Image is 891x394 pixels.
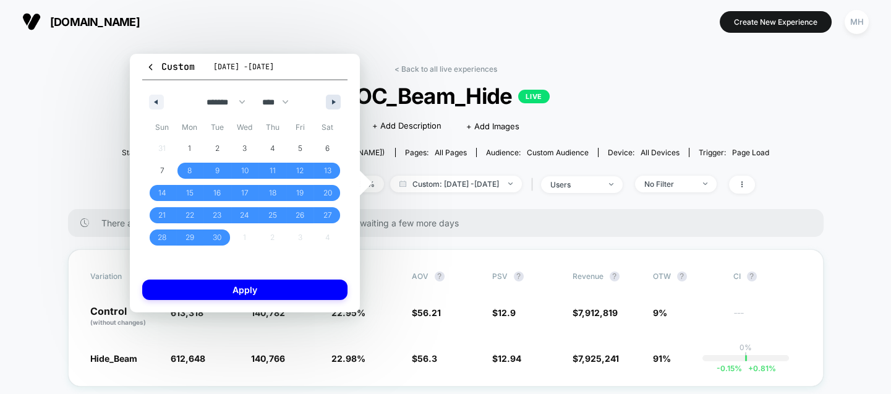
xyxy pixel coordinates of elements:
span: (without changes) [90,319,146,326]
button: 26 [286,204,314,226]
img: end [508,182,513,185]
div: Audience: [486,148,589,157]
span: OTW [653,272,721,281]
span: 7 [160,160,164,182]
button: 28 [148,226,176,249]
span: 26 [296,204,304,226]
span: Page Load [732,148,769,157]
span: 11 [270,160,276,182]
span: 13 [324,160,331,182]
button: 10 [231,160,259,182]
span: --- [733,309,801,327]
button: [DOMAIN_NAME] [19,12,143,32]
span: 25 [268,204,277,226]
button: 2 [203,137,231,160]
span: 5 [298,137,302,160]
span: + Add Images [466,121,519,131]
button: 27 [313,204,341,226]
span: 24 [240,204,249,226]
span: 12 [296,160,304,182]
span: There are still no statistically significant results. We recommend waiting a few more days [101,218,799,228]
button: 29 [176,226,204,249]
img: calendar [399,181,406,187]
span: [DOMAIN_NAME] [50,15,140,28]
span: 28 [158,226,166,249]
button: 3 [231,137,259,160]
span: 17 [241,182,249,204]
button: 20 [313,182,341,204]
div: Trigger: [699,148,769,157]
button: 17 [231,182,259,204]
span: 29 [185,226,194,249]
div: MH [845,10,869,34]
button: ? [677,272,687,281]
img: end [703,182,707,185]
span: 16 [213,182,221,204]
span: AOV [412,272,428,281]
span: 18 [269,182,276,204]
span: Tue [203,118,231,137]
span: Sun [148,118,176,137]
span: POC_Beam_Hide [154,83,737,109]
span: 21 [158,204,166,226]
p: Control [90,306,158,327]
span: 9 [215,160,220,182]
span: 91% [653,353,671,364]
button: 21 [148,204,176,226]
span: 2 [215,137,220,160]
span: + Add Description [372,120,441,132]
span: 56.3 [417,353,437,364]
p: 0% [740,343,752,352]
span: 20 [323,182,332,204]
span: Custom: [DATE] - [DATE] [390,176,522,192]
img: Visually logo [22,12,41,31]
button: 22 [176,204,204,226]
span: 8 [187,160,192,182]
button: ? [610,272,620,281]
button: 25 [258,204,286,226]
button: ? [514,272,524,281]
span: 15 [186,182,194,204]
span: $ [412,353,437,364]
span: Custom [146,61,195,73]
span: 27 [323,204,332,226]
span: Revenue [573,272,603,281]
span: 30 [213,226,221,249]
span: 7,912,819 [578,307,618,318]
span: | [528,176,541,194]
button: 15 [176,182,204,204]
button: 12 [286,160,314,182]
span: 12.9 [498,307,516,318]
div: No Filter [644,179,694,189]
span: 612,648 [171,353,205,364]
span: Thu [258,118,286,137]
button: 5 [286,137,314,160]
button: 7 [148,160,176,182]
button: 30 [203,226,231,249]
button: 19 [286,182,314,204]
span: -0.15 % [717,364,742,373]
span: PSV [492,272,508,281]
span: 6 [325,137,330,160]
span: 23 [213,204,221,226]
span: $ [492,353,521,364]
span: Wed [231,118,259,137]
span: 14 [158,182,166,204]
span: [DATE] - [DATE] [213,62,274,72]
span: 22.98 % [331,353,365,364]
img: end [609,183,613,186]
span: 0.81 % [742,364,776,373]
button: Custom[DATE] -[DATE] [142,60,347,80]
span: Fri [286,118,314,137]
span: Device: [598,148,689,157]
button: 9 [203,160,231,182]
span: 140,766 [251,353,285,364]
div: Pages: [405,148,467,157]
p: LIVE [518,90,549,103]
button: MH [841,9,872,35]
span: $ [492,307,516,318]
span: $ [573,307,618,318]
button: ? [435,272,445,281]
button: ? [747,272,757,281]
span: CI [733,272,801,281]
